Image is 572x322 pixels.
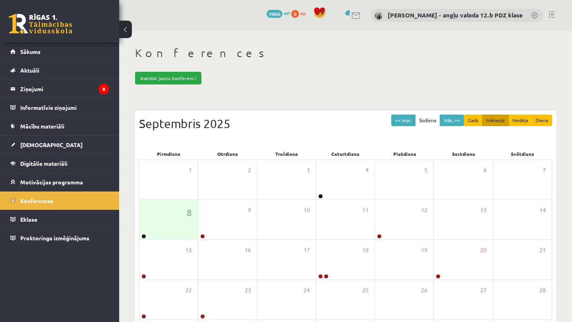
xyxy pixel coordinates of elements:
[267,10,282,18] span: 19826
[303,206,310,215] span: 10
[421,286,427,295] span: 26
[440,115,464,126] button: Nāk. >>
[10,98,109,117] a: Informatīvie ziņojumi
[20,141,83,148] span: [DEMOGRAPHIC_DATA]
[10,173,109,191] a: Motivācijas programma
[480,246,487,255] span: 20
[257,148,316,159] div: Trešdiena
[9,14,72,34] a: Rīgas 1. Tālmācības vidusskola
[20,48,41,55] span: Sākums
[187,206,192,219] span: 8
[99,84,109,94] i: 8
[10,117,109,135] a: Mācību materiāli
[20,234,89,241] span: Proktoringa izmēģinājums
[375,12,383,20] img: Agnese Vaškūna - angļu valoda 12.b PDZ klase
[543,166,546,174] span: 7
[291,10,299,18] span: 0
[20,216,37,223] span: Eklase
[375,148,434,159] div: Piekdiena
[362,286,369,295] span: 25
[424,166,427,174] span: 5
[362,246,369,255] span: 18
[248,206,251,215] span: 9
[20,98,109,117] legend: Informatīvie ziņojumi
[539,286,546,295] span: 28
[482,115,509,126] button: Mēnesis
[307,166,310,174] span: 3
[139,115,552,132] div: Septembris 2025
[464,115,483,126] button: Gads
[186,246,192,255] span: 15
[531,115,552,126] button: Diena
[10,80,109,98] a: Ziņojumi8
[493,148,552,159] div: Svētdiena
[20,80,109,98] legend: Ziņojumi
[291,10,309,16] a: 0 xp
[10,42,109,61] a: Sākums
[20,178,83,186] span: Motivācijas programma
[316,148,375,159] div: Ceturtdiena
[10,210,109,228] a: Eklase
[20,197,54,204] span: Konferences
[434,148,493,159] div: Sestdiena
[139,148,198,159] div: Pirmdiena
[10,154,109,172] a: Digitālie materiāli
[480,286,487,295] span: 27
[421,246,427,255] span: 19
[300,10,305,16] span: xp
[20,123,64,130] span: Mācību materiāli
[135,46,556,60] h1: Konferences
[508,115,532,126] button: Nedēļa
[189,166,192,174] span: 1
[303,286,310,295] span: 24
[267,10,290,16] a: 19826 mP
[248,166,251,174] span: 2
[480,206,487,215] span: 13
[483,166,487,174] span: 6
[10,192,109,210] a: Konferences
[186,286,192,295] span: 22
[198,148,257,159] div: Otrdiena
[421,206,427,215] span: 12
[10,229,109,247] a: Proktoringa izmēģinājums
[245,246,251,255] span: 16
[362,206,369,215] span: 11
[303,246,310,255] span: 17
[415,115,440,126] button: Šodiena
[245,286,251,295] span: 23
[539,206,546,215] span: 14
[391,115,415,126] button: << Iepr.
[20,67,39,74] span: Aktuāli
[10,61,109,79] a: Aktuāli
[539,246,546,255] span: 21
[388,11,523,19] a: [PERSON_NAME] - angļu valoda 12.b PDZ klase
[135,72,201,84] a: Izveidot jaunu konferenci
[20,160,68,167] span: Digitālie materiāli
[284,10,290,16] span: mP
[10,136,109,154] a: [DEMOGRAPHIC_DATA]
[365,166,369,174] span: 4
